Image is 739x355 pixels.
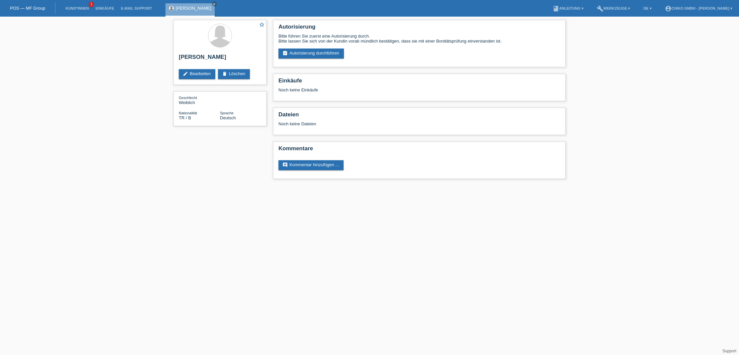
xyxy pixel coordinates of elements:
[593,6,634,10] a: buildWerkzeuge ▾
[92,6,117,10] a: Einkäufe
[259,22,265,29] a: star_border
[662,6,736,10] a: account_circleChiko GmbH - [PERSON_NAME] ▾
[179,69,215,79] a: editBearbeiten
[213,2,216,6] i: close
[278,34,560,44] div: Bitte führen Sie zuerst eine Autorisierung durch. Bitte lassen Sie sich von der Kundin vorab münd...
[278,121,481,126] div: Noch keine Dateien
[176,6,211,11] a: [PERSON_NAME]
[722,349,736,353] a: Support
[553,5,559,12] i: book
[179,54,261,64] h2: [PERSON_NAME]
[118,6,156,10] a: E-Mail Support
[278,24,560,34] h2: Autorisierung
[212,2,217,6] a: close
[278,145,560,155] h2: Kommentare
[278,77,560,87] h2: Einkäufe
[640,6,655,10] a: DE ▾
[549,6,587,10] a: bookAnleitung ▾
[179,111,197,115] span: Nationalität
[220,115,236,120] span: Deutsch
[259,22,265,28] i: star_border
[220,111,234,115] span: Sprache
[278,87,560,97] div: Noch keine Einkäufe
[282,51,288,56] i: assignment_turned_in
[278,160,344,170] a: commentKommentar hinzufügen ...
[62,6,92,10] a: Kund*innen
[89,2,94,7] span: 1
[10,6,45,11] a: POS — MF Group
[278,49,344,59] a: assignment_turned_inAutorisierung durchführen
[179,96,197,100] span: Geschlecht
[282,162,288,168] i: comment
[179,115,191,120] span: Türkei / B / 29.11.2013
[278,111,560,121] h2: Dateien
[222,71,227,76] i: delete
[218,69,250,79] a: deleteLöschen
[183,71,188,76] i: edit
[665,5,672,12] i: account_circle
[597,5,603,12] i: build
[179,95,220,105] div: Weiblich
